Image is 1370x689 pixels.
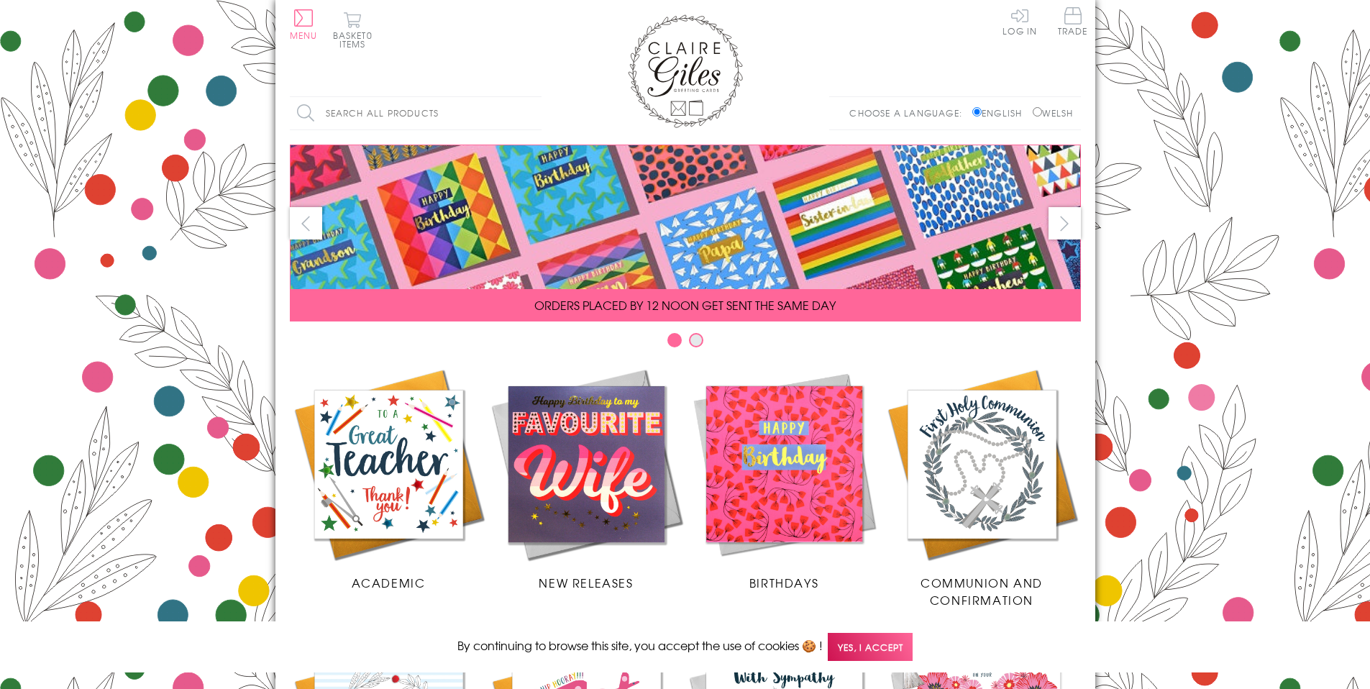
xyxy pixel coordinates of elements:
[883,365,1081,608] a: Communion and Confirmation
[749,574,818,591] span: Birthdays
[290,365,488,591] a: Academic
[333,12,373,48] button: Basket0 items
[352,574,426,591] span: Academic
[849,106,969,119] p: Choose a language:
[828,633,913,661] span: Yes, I accept
[1049,207,1081,239] button: next
[290,9,318,40] button: Menu
[290,207,322,239] button: prev
[527,97,542,129] input: Search
[1058,7,1088,35] span: Trade
[667,333,682,347] button: Carousel Page 1 (Current Slide)
[972,107,982,117] input: English
[488,365,685,591] a: New Releases
[1033,107,1042,117] input: Welsh
[339,29,373,50] span: 0 items
[689,333,703,347] button: Carousel Page 2
[1058,7,1088,38] a: Trade
[290,29,318,42] span: Menu
[539,574,633,591] span: New Releases
[685,365,883,591] a: Birthdays
[1033,106,1074,119] label: Welsh
[534,296,836,314] span: ORDERS PLACED BY 12 NOON GET SENT THE SAME DAY
[921,574,1043,608] span: Communion and Confirmation
[290,97,542,129] input: Search all products
[628,14,743,128] img: Claire Giles Greetings Cards
[290,332,1081,355] div: Carousel Pagination
[1003,7,1037,35] a: Log In
[972,106,1029,119] label: English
